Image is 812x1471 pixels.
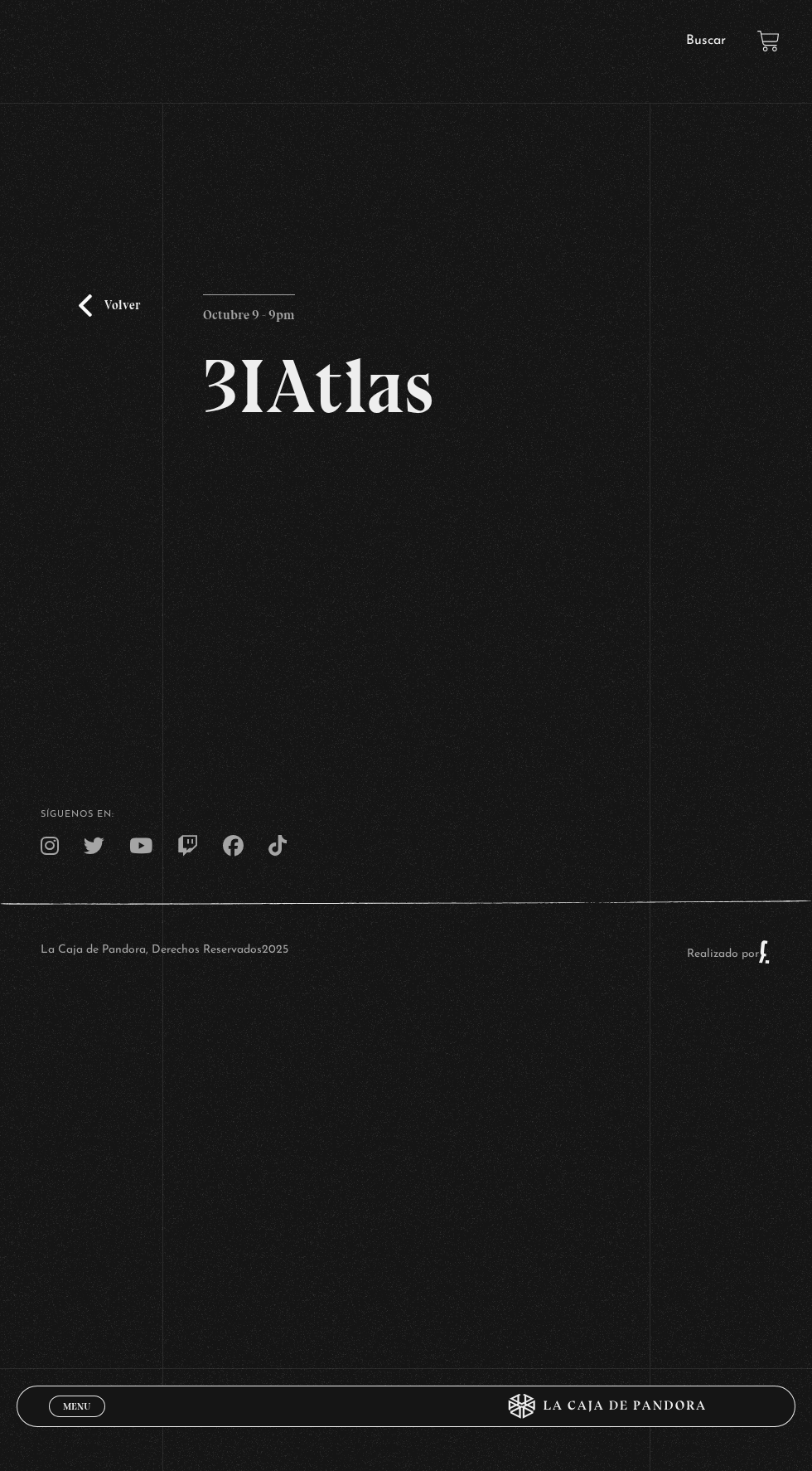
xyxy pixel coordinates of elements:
h4: SÍguenos en: [41,810,771,819]
p: La Caja de Pandora, Derechos Reservados 2025 [41,939,288,964]
a: Buscar [686,34,726,47]
iframe: Dailymotion video player – 3IATLAS [203,449,608,677]
a: Realizado por [687,948,771,960]
p: Octubre 9 - 9pm [203,294,295,328]
a: View your shopping cart [757,30,780,52]
a: Volver [79,294,140,317]
h2: 3IAtlas [203,348,608,425]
